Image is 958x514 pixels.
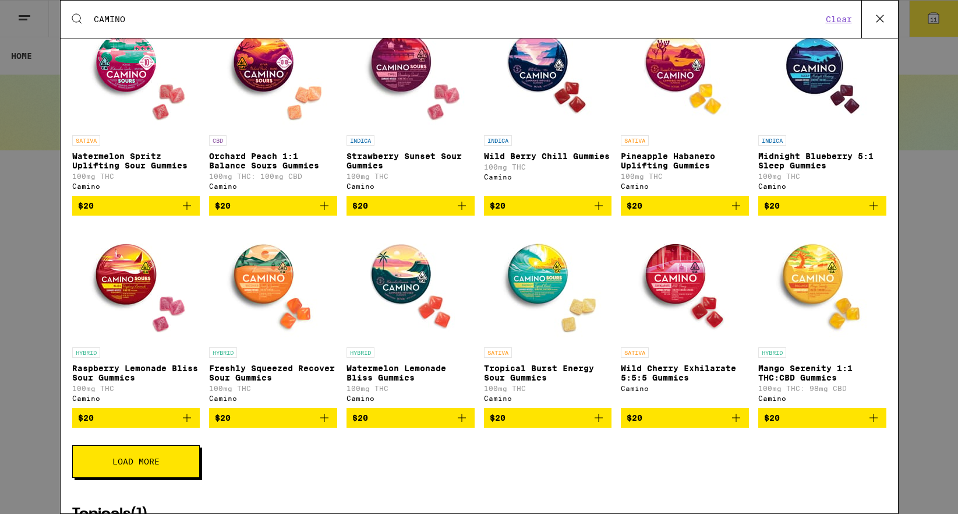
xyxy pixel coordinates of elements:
[209,385,337,392] p: 100mg THC
[764,13,881,129] img: Camino - Midnight Blueberry 5:1 Sleep Gummies
[758,408,886,428] button: Add to bag
[484,196,612,216] button: Add to bag
[621,385,749,392] div: Camino
[758,135,786,146] p: INDICA
[209,172,337,180] p: 100mg THC: 100mg CBD
[77,225,194,342] img: Camino - Raspberry Lemonade Bliss Sour Gummies
[209,225,337,408] a: Open page for Freshly Squeezed Recover Sour Gummies from Camino
[347,364,475,382] p: Watermelon Lemonade Bliss Gummies
[352,225,469,342] img: Camino - Watermelon Lemonade Bliss Gummies
[490,201,505,210] span: $20
[621,408,749,428] button: Add to bag
[209,347,237,358] p: HYBRID
[215,201,231,210] span: $20
[484,13,612,196] a: Open page for Wild Berry Chill Gummies from Camino
[758,347,786,358] p: HYBRID
[209,408,337,428] button: Add to bag
[93,14,822,24] input: Search for products & categories
[72,364,200,382] p: Raspberry Lemonade Bliss Sour Gummies
[77,13,194,129] img: Camino - Watermelon Spritz Uplifting Sour Gummies
[112,457,160,466] span: Load More
[72,385,200,392] p: 100mg THC
[484,408,612,428] button: Add to bag
[758,225,886,408] a: Open page for Mango Serenity 1:1 THC:CBD Gummies from Camino
[621,225,749,408] a: Open page for Wild Cherry Exhilarate 5:5:5 Gummies from Camino
[72,196,200,216] button: Add to bag
[72,445,200,478] button: Load More
[352,413,368,423] span: $20
[621,347,649,358] p: SATIVA
[347,196,475,216] button: Add to bag
[215,225,331,342] img: Camino - Freshly Squeezed Recover Sour Gummies
[72,395,200,402] div: Camino
[621,13,749,196] a: Open page for Pineapple Habanero Uplifting Gummies from Camino
[758,385,886,392] p: 100mg THC: 98mg CBD
[215,413,231,423] span: $20
[347,408,475,428] button: Add to bag
[347,172,475,180] p: 100mg THC
[764,201,780,210] span: $20
[352,201,368,210] span: $20
[758,182,886,190] div: Camino
[72,135,100,146] p: SATIVA
[209,364,337,382] p: Freshly Squeezed Recover Sour Gummies
[758,152,886,170] p: Midnight Blueberry 5:1 Sleep Gummies
[627,201,642,210] span: $20
[215,13,331,129] img: Camino - Orchard Peach 1:1 Balance Sours Gummies
[758,364,886,382] p: Mango Serenity 1:1 THC:CBD Gummies
[347,385,475,392] p: 100mg THC
[347,347,374,358] p: HYBRID
[484,347,512,358] p: SATIVA
[484,395,612,402] div: Camino
[347,152,475,170] p: Strawberry Sunset Sour Gummies
[209,152,337,170] p: Orchard Peach 1:1 Balance Sours Gummies
[621,182,749,190] div: Camino
[822,14,856,24] button: Clear
[621,364,749,382] p: Wild Cherry Exhilarate 5:5:5 Gummies
[347,395,475,402] div: Camino
[484,163,612,171] p: 100mg THC
[484,173,612,181] div: Camino
[484,385,612,392] p: 100mg THC
[764,413,780,423] span: $20
[209,182,337,190] div: Camino
[78,413,94,423] span: $20
[347,182,475,190] div: Camino
[484,225,612,408] a: Open page for Tropical Burst Energy Sour Gummies from Camino
[209,395,337,402] div: Camino
[72,225,200,408] a: Open page for Raspberry Lemonade Bliss Sour Gummies from Camino
[72,182,200,190] div: Camino
[489,13,606,129] img: Camino - Wild Berry Chill Gummies
[72,347,100,358] p: HYBRID
[484,364,612,382] p: Tropical Burst Energy Sour Gummies
[621,196,749,216] button: Add to bag
[621,135,649,146] p: SATIVA
[621,152,749,170] p: Pineapple Habanero Uplifting Gummies
[758,196,886,216] button: Add to bag
[489,225,606,342] img: Camino - Tropical Burst Energy Sour Gummies
[621,172,749,180] p: 100mg THC
[72,152,200,170] p: Watermelon Spritz Uplifting Sour Gummies
[758,395,886,402] div: Camino
[758,172,886,180] p: 100mg THC
[209,196,337,216] button: Add to bag
[484,135,512,146] p: INDICA
[627,13,743,129] img: Camino - Pineapple Habanero Uplifting Gummies
[627,225,743,342] img: Camino - Wild Cherry Exhilarate 5:5:5 Gummies
[484,152,612,161] p: Wild Berry Chill Gummies
[72,13,200,196] a: Open page for Watermelon Spritz Uplifting Sour Gummies from Camino
[347,225,475,408] a: Open page for Watermelon Lemonade Bliss Gummies from Camino
[7,8,84,17] span: Hi. Need any help?
[352,13,469,129] img: Camino - Strawberry Sunset Sour Gummies
[78,201,94,210] span: $20
[209,135,227,146] p: CBD
[627,413,642,423] span: $20
[72,172,200,180] p: 100mg THC
[347,13,475,196] a: Open page for Strawberry Sunset Sour Gummies from Camino
[72,408,200,428] button: Add to bag
[758,13,886,196] a: Open page for Midnight Blueberry 5:1 Sleep Gummies from Camino
[347,135,374,146] p: INDICA
[490,413,505,423] span: $20
[764,225,881,342] img: Camino - Mango Serenity 1:1 THC:CBD Gummies
[209,13,337,196] a: Open page for Orchard Peach 1:1 Balance Sours Gummies from Camino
